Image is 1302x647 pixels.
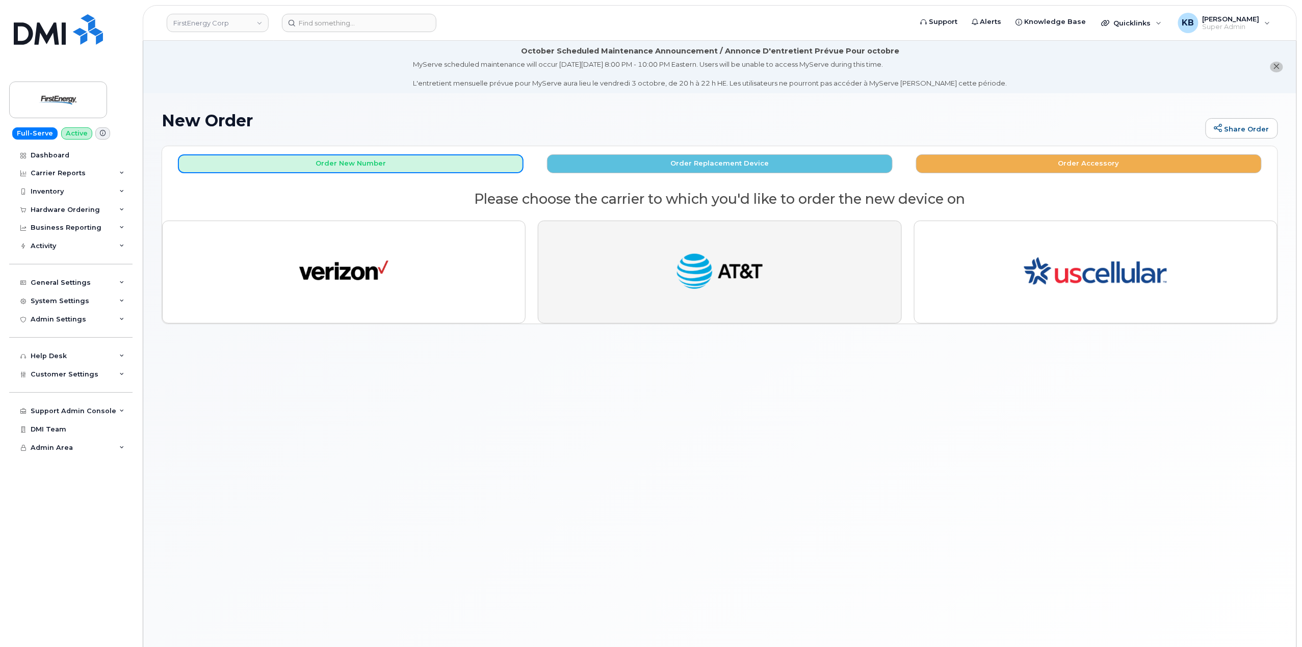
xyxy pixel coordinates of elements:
h1: New Order [162,112,1201,129]
div: October Scheduled Maintenance Announcement / Annonce D'entretient Prévue Pour octobre [521,46,899,57]
div: MyServe scheduled maintenance will occur [DATE][DATE] 8:00 PM - 10:00 PM Eastern. Users will be u... [413,60,1007,88]
img: us-53c3169632288c49726f5d6ca51166ebf3163dd413c8a1bd00aedf0ff3a7123e.png [1024,229,1167,315]
button: close notification [1270,62,1283,72]
img: at_t-fb3d24644a45acc70fc72cc47ce214d34099dfd970ee3ae2334e4251f9d920fd.png [675,249,764,295]
button: Order Replacement Device [547,154,893,173]
iframe: Messenger Launcher [1258,603,1294,639]
img: verizon-ab2890fd1dd4a6c9cf5f392cd2db4626a3dae38ee8226e09bcb5c993c4c79f81.png [299,249,388,295]
button: Order New Number [178,154,524,173]
a: Share Order [1206,118,1278,139]
h2: Please choose the carrier to which you'd like to order the new device on [162,192,1278,207]
button: Order Accessory [916,154,1262,173]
